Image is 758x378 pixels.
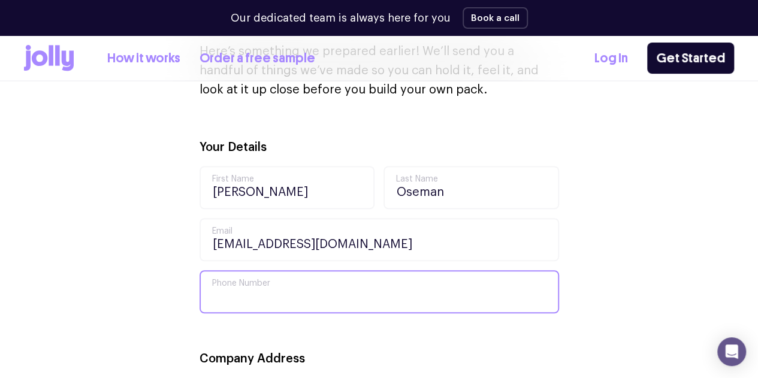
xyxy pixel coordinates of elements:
label: Your Details [200,139,267,156]
button: Book a call [463,7,528,29]
div: Open Intercom Messenger [717,337,746,366]
a: Log In [594,49,628,68]
p: Our dedicated team is always here for you [231,10,451,26]
a: Get Started [647,43,734,74]
label: Company Address [200,350,305,368]
a: How it works [107,49,180,68]
a: Order a free sample [200,49,315,68]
